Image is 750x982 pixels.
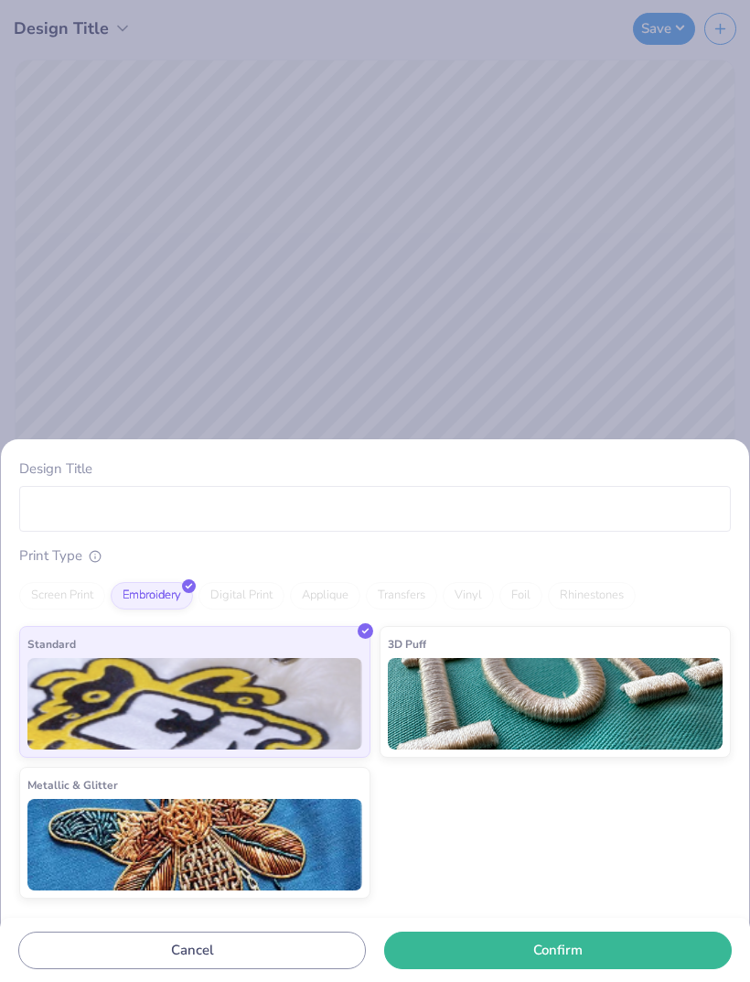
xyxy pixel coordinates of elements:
[19,582,105,610] div: Screen Print
[19,459,92,480] label: Design Title
[499,582,542,610] div: Foil
[388,634,426,653] span: 3D Puff
[27,799,362,890] img: Metallic & Glitter
[18,932,366,969] button: Cancel
[388,658,723,750] img: 3D Puff
[27,634,76,653] span: Standard
[290,582,360,610] div: Applique
[443,582,494,610] div: Vinyl
[27,775,118,794] span: Metallic & Glitter
[19,545,731,567] div: Print Type
[384,932,732,969] button: Confirm
[27,658,362,750] img: Standard
[548,582,636,610] div: Rhinestones
[366,582,437,610] div: Transfers
[198,582,284,610] div: Digital Print
[111,582,193,610] div: Embroidery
